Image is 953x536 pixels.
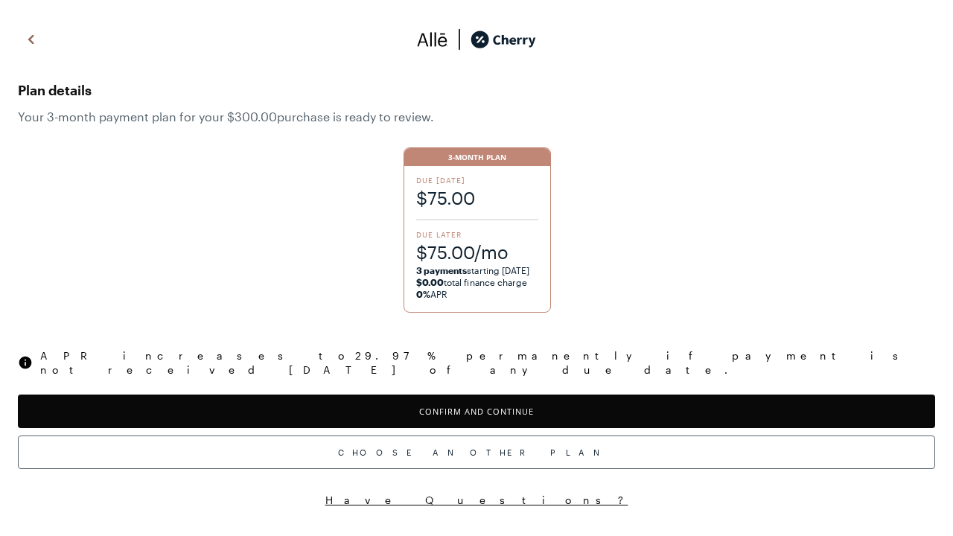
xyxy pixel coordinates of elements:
[416,240,539,264] span: $75.00/mo
[416,289,430,299] strong: 0%
[416,289,447,299] span: APR
[404,148,551,166] div: 3-Month Plan
[18,493,935,507] button: Have Questions?
[18,395,935,428] button: Confirm and Continue
[448,28,471,51] img: svg%3e
[416,229,539,240] span: Due Later
[416,265,468,275] strong: 3 payments
[40,348,935,377] span: APR increases to 29.97 % permanently if payment is not received [DATE] of any due date.
[417,28,448,51] img: svg%3e
[22,28,40,51] img: svg%3e
[471,28,536,51] img: cherry_black_logo-DrOE_MJI.svg
[416,265,530,275] span: starting [DATE]
[18,78,935,102] span: Plan details
[416,175,539,185] span: Due [DATE]
[18,355,33,370] img: svg%3e
[18,109,935,124] span: Your 3 -month payment plan for your $300.00 purchase is ready to review.
[416,277,444,287] strong: $0.00
[416,277,528,287] span: total finance charge
[18,435,935,469] div: Choose Another Plan
[416,185,539,210] span: $75.00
